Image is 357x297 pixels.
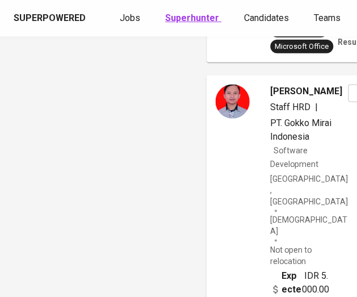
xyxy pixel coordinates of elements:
a: Superpowered [14,12,88,25]
span: | [315,101,318,114]
span: Software Development [270,146,318,169]
span: Staff HRD [270,102,310,112]
div: Microsoft Office [275,41,329,52]
span: Teams [314,12,341,23]
span: Jobs [120,12,140,23]
div: Superpowered [14,12,86,25]
span: [DEMOGRAPHIC_DATA] [270,215,348,237]
p: Not open to relocation [270,244,348,267]
span: Candidates [244,12,289,23]
a: Superhunter [165,11,221,26]
a: Candidates [244,11,291,26]
span: PT. Gokko Mirai Indonesia [270,118,331,142]
a: Teams [314,11,343,26]
img: 480156f2bbc8cf9733a34ccca7187320.jpeg [215,85,249,119]
span: [PERSON_NAME] [270,85,342,98]
b: Superhunter [165,12,219,23]
div: [GEOGRAPHIC_DATA], [GEOGRAPHIC_DATA] [270,173,348,207]
a: Jobs [120,11,142,26]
